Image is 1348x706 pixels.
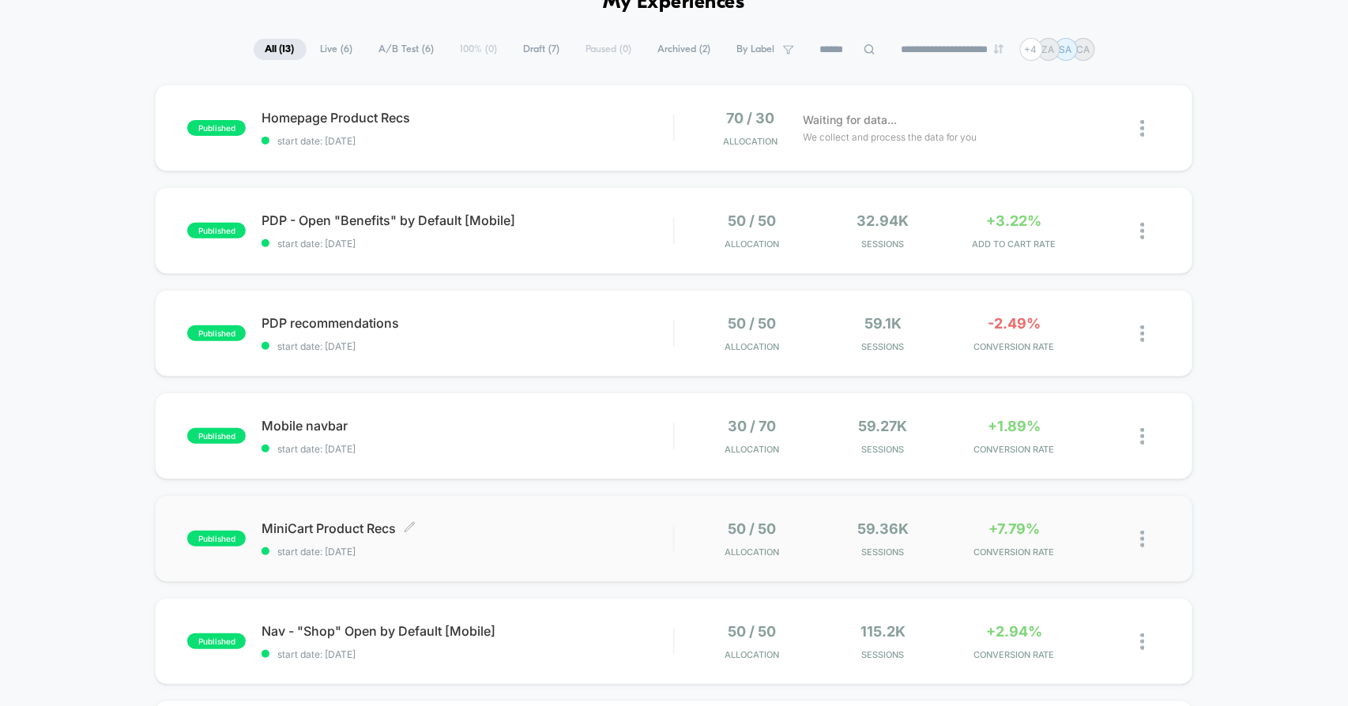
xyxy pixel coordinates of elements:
span: published [187,223,246,238]
span: -2.49% [988,315,1041,332]
span: 50 / 50 [728,315,776,332]
span: +2.94% [986,623,1042,640]
span: start date: [DATE] [262,238,673,250]
span: MiniCart Product Recs [262,520,673,536]
span: Homepage Product Recs [262,110,673,126]
span: 32.94k [857,212,909,229]
span: Allocation [723,136,778,147]
span: 70 / 30 [726,110,774,126]
span: 50 / 50 [728,623,776,640]
span: Sessions [822,649,945,660]
span: Sessions [822,341,945,352]
span: Allocation [725,649,779,660]
span: Nav - "Shop" Open by Default [Mobile] [262,623,673,639]
span: Allocation [725,341,779,352]
span: CONVERSION RATE [953,444,1076,455]
span: start date: [DATE] [262,546,673,558]
span: CONVERSION RATE [953,649,1076,660]
span: start date: [DATE] [262,648,673,660]
span: We collect and process the data for you [803,130,977,145]
span: 50 / 50 [728,212,776,229]
span: +1.89% [988,418,1041,434]
span: 59.1k [864,315,902,332]
span: Sessions [822,444,945,455]
span: Waiting for data... [803,111,897,129]
p: ZA [1042,43,1055,55]
span: published [187,120,246,136]
span: Sessions [822,546,945,558]
span: Mobile navbar [262,418,673,434]
span: +7.79% [988,520,1040,537]
span: published [187,325,246,341]
span: Archived ( 2 ) [646,39,723,60]
span: start date: [DATE] [262,340,673,352]
span: 30 / 70 [728,418,776,434]
span: published [187,428,246,444]
span: 115.2k [860,623,906,640]
span: CONVERSION RATE [953,546,1076,558]
span: 59.27k [859,418,908,434]
span: published [187,531,246,546]
span: published [187,633,246,649]
span: Allocation [725,444,779,455]
span: PDP recommendations [262,315,673,331]
img: close [1141,531,1145,547]
span: start date: [DATE] [262,443,673,455]
img: close [1141,120,1145,137]
span: Allocation [725,238,779,250]
p: CA [1077,43,1090,55]
span: 50 / 50 [728,520,776,537]
span: Draft ( 7 ) [512,39,572,60]
p: SA [1060,43,1072,55]
div: + 4 [1020,38,1043,61]
span: A/B Test ( 6 ) [367,39,446,60]
span: 59.36k [857,520,909,537]
span: By Label [737,43,775,55]
span: Sessions [822,238,945,250]
img: close [1141,223,1145,239]
span: start date: [DATE] [262,135,673,147]
img: close [1141,428,1145,445]
span: CONVERSION RATE [953,341,1076,352]
img: close [1141,325,1145,342]
span: PDP - Open "Benefits" by Default [Mobile] [262,212,673,228]
span: +3.22% [987,212,1042,229]
span: ADD TO CART RATE [953,238,1076,250]
span: All ( 13 ) [254,39,307,60]
img: close [1141,633,1145,650]
img: end [994,44,1003,54]
span: Allocation [725,546,779,558]
span: Live ( 6 ) [309,39,365,60]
